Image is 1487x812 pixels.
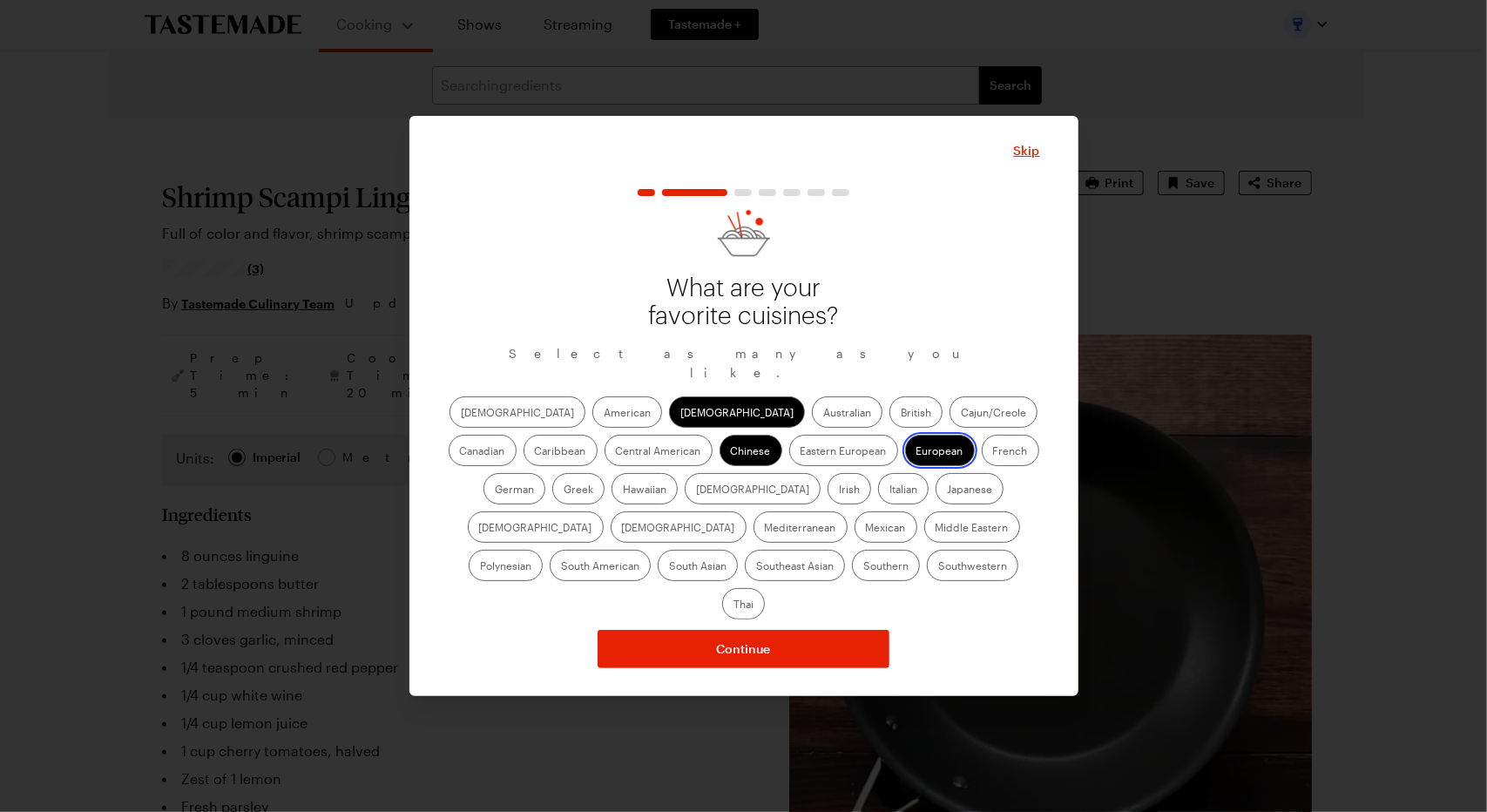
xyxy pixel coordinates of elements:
label: Hawaiian [612,473,678,504]
label: European [905,435,975,466]
label: Polynesian [469,550,543,581]
label: Mediterranean [754,511,848,543]
label: Southern [852,550,920,581]
label: Greek [552,473,605,504]
label: Cajun/Creole [950,396,1038,428]
label: [DEMOGRAPHIC_DATA] [449,396,585,428]
label: Eastern European [789,435,898,466]
label: [DEMOGRAPHIC_DATA] [685,473,821,504]
label: Chinese [720,435,782,466]
label: Middle Eastern [924,511,1020,543]
label: Southeast Asian [745,550,845,581]
button: NextStepButton [598,630,889,668]
label: [DEMOGRAPHIC_DATA] [611,511,747,543]
label: [DEMOGRAPHIC_DATA] [669,396,805,428]
label: Thai [722,588,765,619]
label: South American [550,550,651,581]
label: British [889,396,943,428]
span: Skip [1014,142,1040,159]
label: Mexican [855,511,917,543]
label: [DEMOGRAPHIC_DATA] [468,511,604,543]
span: Continue [717,640,771,658]
label: Central American [605,435,713,466]
label: Irish [828,473,871,504]
p: Select as many as you like. [448,344,1040,382]
label: Southwestern [927,550,1018,581]
label: Canadian [449,435,517,466]
button: Close [1014,142,1040,159]
label: German [483,473,545,504]
label: American [592,396,662,428]
label: French [982,435,1039,466]
label: Caribbean [524,435,598,466]
label: Japanese [936,473,1004,504]
p: What are your favorite cuisines? [639,274,848,330]
label: Italian [878,473,929,504]
label: South Asian [658,550,738,581]
label: Australian [812,396,882,428]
